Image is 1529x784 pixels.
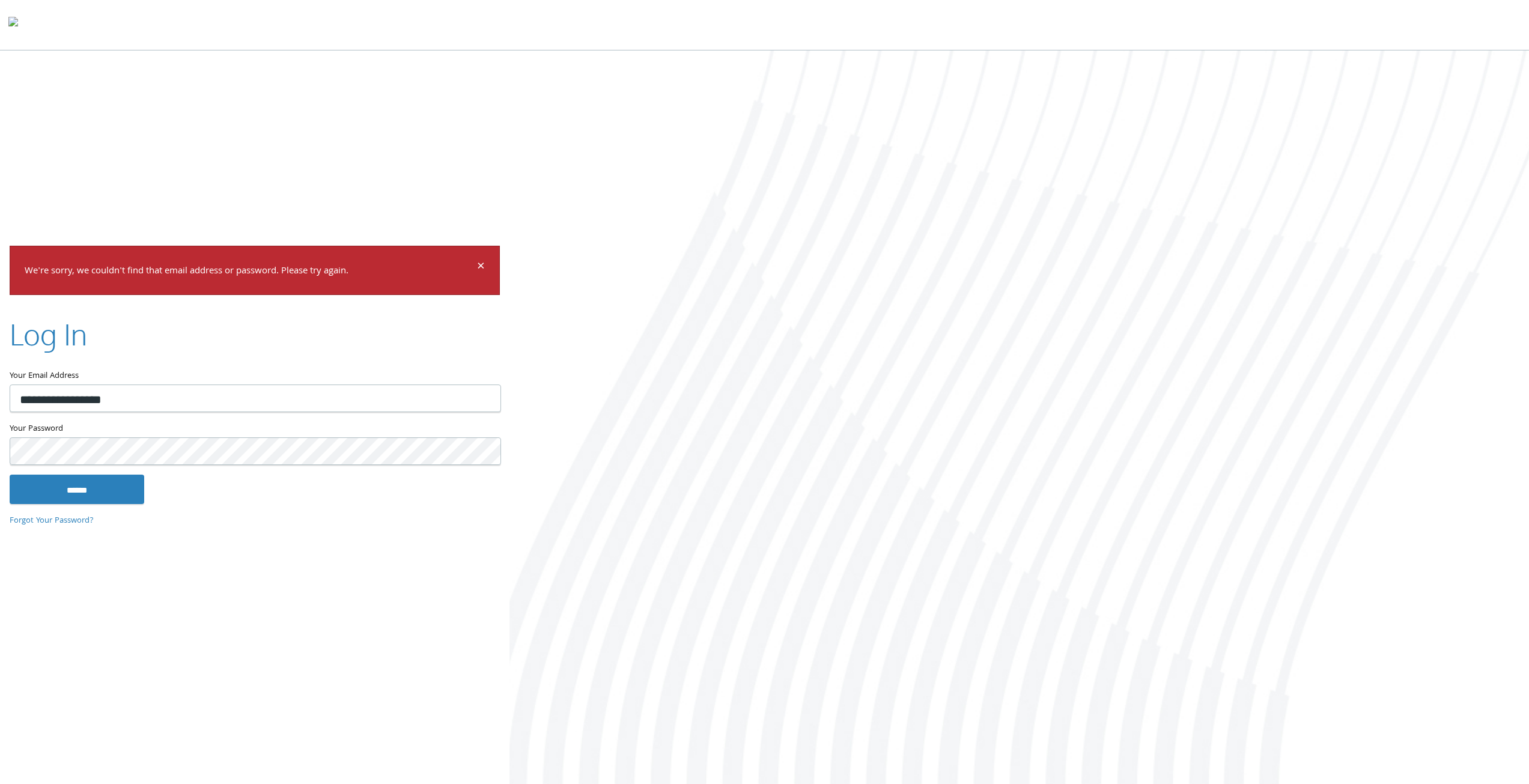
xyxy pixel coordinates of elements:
[25,263,475,281] p: We're sorry, we couldn't find that email address or password. Please try again.
[10,422,500,437] label: Your Password
[10,314,87,354] h2: Log In
[477,261,485,275] button: Dismiss alert
[8,13,18,37] img: todyl-logo-dark.svg
[477,256,485,279] span: ×
[10,514,94,527] a: Forgot Your Password?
